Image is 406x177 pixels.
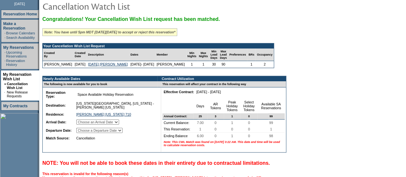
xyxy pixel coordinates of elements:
td: Max Nights [198,49,209,61]
a: Search Availability [6,36,35,40]
span: 99 [268,119,274,126]
a: New Release Requests [7,90,28,98]
span: Congratulations! Your Cancellation Wish List request has been matched. [42,16,220,22]
span: 98 [268,133,274,139]
a: Browse Calendars [6,31,35,35]
nobr: [DATE] - [DATE] [196,90,221,94]
td: Note: This CWL Match was found on [DATE] 3:22 AM. This date and time will be used to calculate re... [162,139,285,148]
b: Departure Date: [46,128,72,132]
td: Ending Balance [162,133,193,139]
td: Your Cancellation Wish List Request [43,43,274,49]
td: This reservation will affect your contract in the following way [161,81,286,87]
td: AR Tokens [207,99,224,113]
td: · [4,31,5,35]
td: 90 [219,61,228,68]
a: [DATE] [PERSON_NAME] [88,62,128,66]
span: 1 [198,126,203,132]
td: Created Date [73,49,87,61]
td: Select Holiday Tokens [240,99,257,113]
a: Reservation Home [3,12,37,16]
span: 0 [213,133,218,139]
span: Space Available Holiday Reservation [76,91,135,98]
td: [PERSON_NAME] [155,61,186,68]
a: Make a Reservation [3,22,25,31]
td: 30 [209,61,219,68]
a: Upcoming Reservations [6,50,27,58]
b: Reservation Type: [46,91,65,98]
td: 2 [255,61,274,68]
span: 3 [213,113,218,119]
span: 0 [247,126,251,132]
td: Occupancy [255,49,274,61]
span: 7.00 [196,119,205,126]
a: Cancellation Wish List [7,82,28,90]
td: · [4,36,5,40]
td: Member [155,49,186,61]
td: [US_STATE][GEOGRAPHIC_DATA], [US_STATE] - [PERSON_NAME] [US_STATE] [75,100,155,111]
td: Min Lead Days [209,49,219,61]
td: Annual Contract: [162,113,193,119]
span: 1 [230,113,234,119]
td: Created By [43,49,73,61]
a: My Reservations [3,45,34,50]
td: [DATE] [73,61,87,68]
span: 0 [213,126,218,132]
td: [DATE]- [DATE] [129,61,155,68]
span: 0 [230,126,234,132]
td: Min Nights [186,49,198,61]
td: Days [193,99,207,113]
b: » [4,82,6,86]
td: Description [87,49,129,61]
td: · [4,50,5,58]
span: 99 [268,113,274,119]
a: [PERSON_NAME] [US_STATE] 710 [76,112,131,116]
td: 1 [247,61,255,68]
td: Max Lead Days [219,49,228,61]
span: 25 [197,113,203,119]
span: 0 [247,119,251,126]
span: 0 [247,133,251,139]
td: The following is now available for you to book [43,81,157,87]
td: 1 [186,61,198,68]
span: NOTE: You will not be able to book these dates in their entirety due to contractual limitations. [42,160,270,166]
span: 1 [230,133,234,139]
span: 0 [213,119,218,126]
td: Available SA Reservations [257,99,285,113]
a: Reservation History [6,59,25,66]
b: Residence: [46,112,64,116]
span: 6.00 [196,133,205,139]
td: [PERSON_NAME] [43,61,73,68]
td: · [4,90,6,98]
td: This Reservation: [162,126,193,133]
td: Cancellation [75,135,155,141]
td: Contract Utilization [161,76,286,81]
b: Match Source: [46,136,69,140]
td: Peak Holiday Tokens [224,99,241,113]
a: My Contracts [3,104,28,108]
a: My Reservation Wish List [3,72,31,81]
td: 1 [198,61,209,68]
td: Newly Available Dates [43,76,157,81]
td: Dates [129,49,155,61]
i: Note: You have until 5pm MDT [DATE][DATE] to accept or reject this reservation* [44,30,175,34]
span: [DATE] [14,2,25,6]
span: 0 [247,113,251,119]
b: This reservation is invalid for the following reason(s) [42,172,128,176]
td: BRs [247,49,255,61]
td: Preferences [228,49,247,61]
span: 1 [269,126,273,132]
span: 1 [230,119,234,126]
b: Destination: [46,103,66,107]
td: Current Balance: [162,119,193,126]
b: Arrival Date: [46,120,66,124]
b: Effective Contract: [164,90,194,94]
td: · [4,59,5,66]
